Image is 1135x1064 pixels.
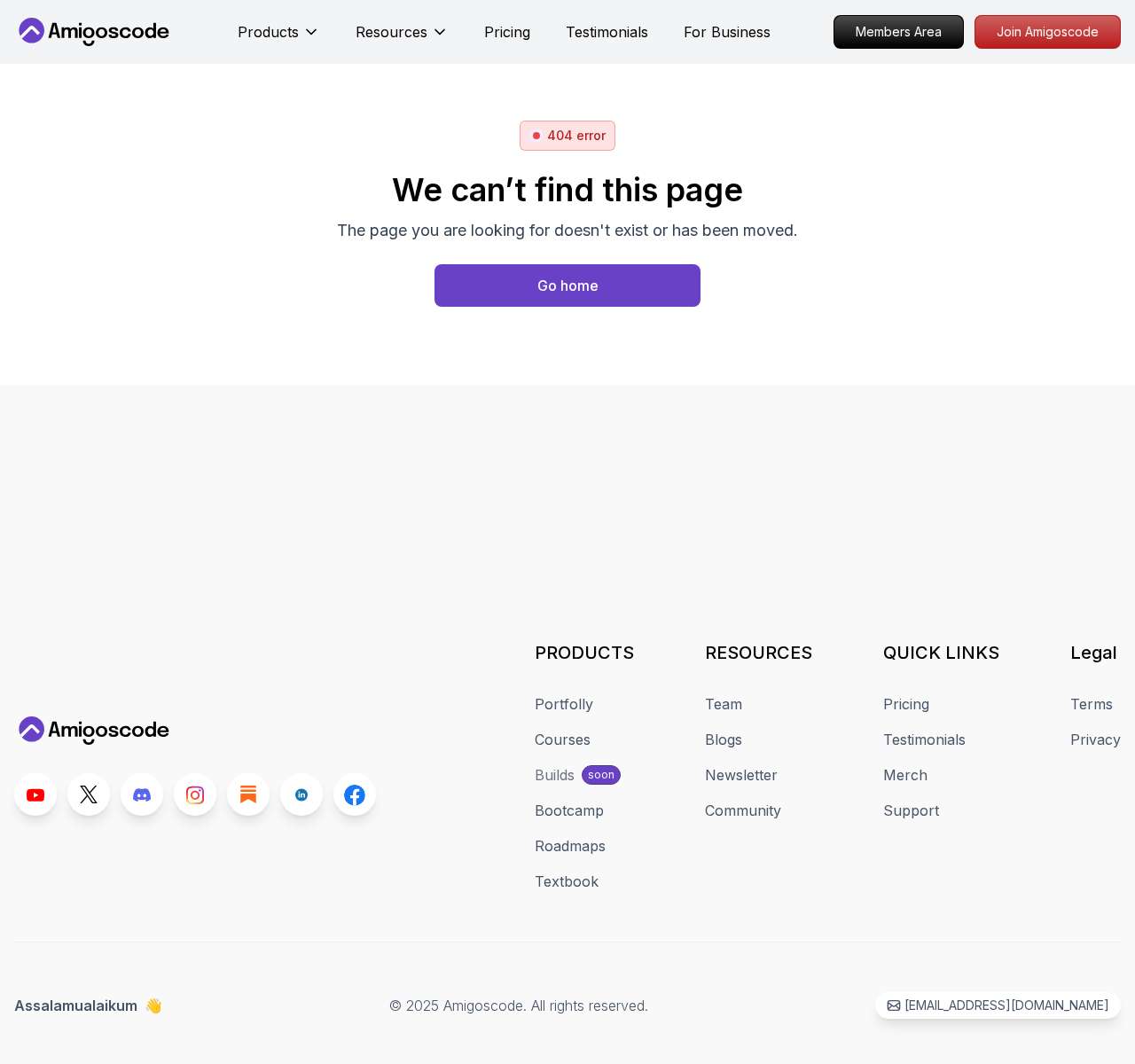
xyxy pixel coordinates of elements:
a: Twitter link [67,773,110,816]
a: [EMAIL_ADDRESS][DOMAIN_NAME] [875,992,1121,1019]
a: Team [705,693,742,715]
div: Go home [537,275,599,296]
a: Join Amigoscode [975,15,1121,49]
p: Assalamualaikum [14,995,162,1016]
p: © 2025 Amigoscode. All rights reserved. [389,995,648,1016]
p: Join Amigoscode [975,16,1120,48]
p: [EMAIL_ADDRESS][DOMAIN_NAME] [904,997,1109,1014]
p: 404 error [547,127,606,145]
button: Products [238,21,320,57]
div: Builds [535,764,575,786]
a: For Business [684,21,771,43]
a: Newsletter [705,764,778,786]
a: Roadmaps [535,835,606,857]
h3: Legal [1070,640,1121,665]
a: Merch [883,764,928,786]
button: Resources [356,21,449,57]
a: Pricing [883,693,929,715]
p: soon [588,768,614,782]
a: Instagram link [174,773,216,816]
a: Testimonials [883,729,966,750]
p: Resources [356,21,427,43]
a: Facebook link [333,773,376,816]
span: 👋 [143,992,167,1019]
p: The page you are looking for doesn't exist or has been moved. [337,218,798,243]
a: Community [705,800,781,821]
a: Testimonials [566,21,648,43]
a: Support [883,800,939,821]
h3: PRODUCTS [535,640,634,665]
p: Products [238,21,299,43]
a: LinkedIn link [280,773,323,816]
p: Members Area [834,16,963,48]
a: Bootcamp [535,800,604,821]
h3: QUICK LINKS [883,640,999,665]
a: Blog link [227,773,270,816]
a: Youtube link [14,773,57,816]
a: Privacy [1070,729,1121,750]
a: Pricing [484,21,530,43]
a: Terms [1070,693,1113,715]
a: Courses [535,729,591,750]
button: Go home [434,264,701,307]
h3: RESOURCES [705,640,812,665]
a: Discord link [121,773,163,816]
h2: We can’t find this page [337,172,798,207]
a: Members Area [834,15,964,49]
a: Portfolly [535,693,593,715]
a: Textbook [535,871,599,892]
a: Home page [434,264,701,307]
a: Blogs [705,729,742,750]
